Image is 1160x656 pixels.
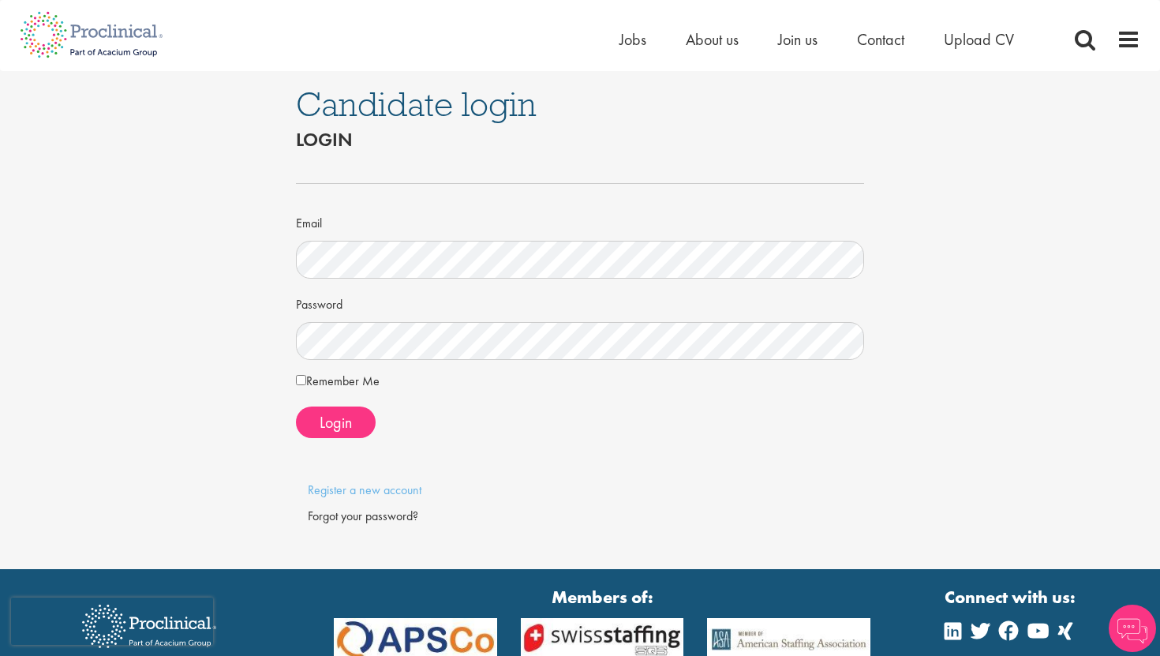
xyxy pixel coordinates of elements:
[857,29,904,50] a: Contact
[296,83,537,126] span: Candidate login
[296,372,380,391] label: Remember Me
[296,407,376,438] button: Login
[778,29,818,50] a: Join us
[619,29,646,50] a: Jobs
[296,375,306,385] input: Remember Me
[296,291,342,314] label: Password
[308,482,421,498] a: Register a new account
[944,29,1014,50] a: Upload CV
[334,585,870,609] strong: Members of:
[320,412,352,433] span: Login
[945,585,1079,609] strong: Connect with us:
[686,29,739,50] a: About us
[308,508,852,526] div: Forgot your password?
[11,598,213,645] iframe: reCAPTCHA
[1109,605,1156,652] img: Chatbot
[296,129,864,150] h2: Login
[296,209,322,233] label: Email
